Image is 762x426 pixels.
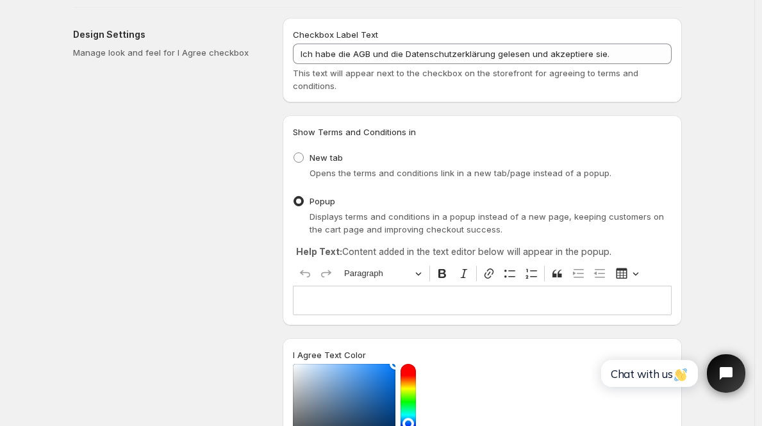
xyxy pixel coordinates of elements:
span: Displays terms and conditions in a popup instead of a new page, keeping customers on the cart pag... [310,211,664,234]
span: New tab [310,152,343,163]
span: Show Terms and Conditions in [293,127,416,137]
span: Popup [310,196,335,206]
span: Opens the terms and conditions link in a new tab/page instead of a popup. [310,168,611,178]
p: Content added in the text editor below will appear in the popup. [296,245,668,258]
div: Editor editing area: main. Press ⌥0 for help. [293,286,672,315]
span: Paragraph [344,266,411,281]
p: Manage look and feel for I Agree checkbox [73,46,262,59]
label: I Agree Text Color [293,348,366,361]
button: Paragraph, Heading [338,264,427,284]
div: Editor toolbar [293,261,672,286]
span: Checkbox Label Text [293,29,378,40]
iframe: Tidio Chat [587,343,756,404]
strong: Help Text: [296,246,342,257]
h2: Design Settings [73,28,262,41]
span: This text will appear next to the checkbox on the storefront for agreeing to terms and conditions. [293,68,638,91]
